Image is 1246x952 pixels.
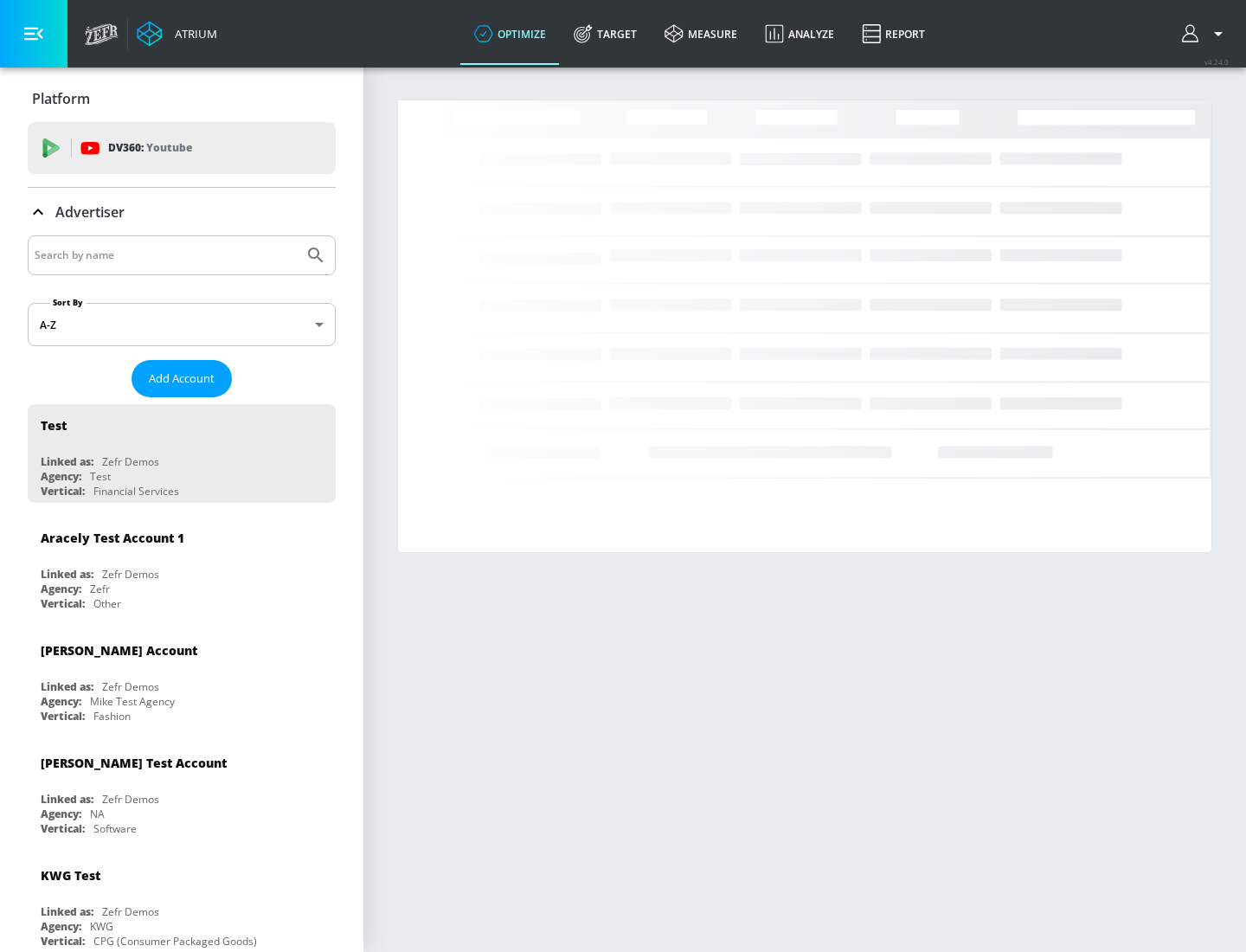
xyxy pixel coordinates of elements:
div: Agency: [41,469,81,484]
button: Add Account [132,360,232,397]
div: Agency: [41,807,81,821]
a: Report [848,3,939,65]
a: Atrium [137,21,217,47]
div: Aracely Test Account 1 [41,530,184,546]
a: Target [560,3,651,65]
div: Advertiser [28,188,336,236]
div: Mike Test Agency [90,694,175,709]
div: Platform [28,74,336,123]
div: Test [90,469,111,484]
div: Vertical: [41,484,85,499]
div: Linked as: [41,454,93,469]
div: A-Z [28,303,336,346]
div: DV360: Youtube [28,122,336,174]
div: Test [41,417,67,434]
div: Vertical: [41,709,85,724]
div: KWG [90,919,113,934]
div: Linked as: [41,567,93,582]
div: Zefr Demos [102,454,159,469]
div: Agency: [41,919,81,934]
div: [PERSON_NAME] Test AccountLinked as:Zefr DemosAgency:NAVertical:Software [28,742,336,840]
div: TestLinked as:Zefr DemosAgency:TestVertical:Financial Services [28,404,336,503]
div: KWG Test [41,867,100,884]
p: Advertiser [55,203,125,222]
div: Linked as: [41,679,93,694]
div: Financial Services [93,484,179,499]
div: Aracely Test Account 1Linked as:Zefr DemosAgency:ZefrVertical:Other [28,517,336,615]
div: Atrium [168,26,217,42]
div: Vertical: [41,596,85,611]
div: [PERSON_NAME] Test Account [41,755,227,771]
div: Zefr [90,582,110,596]
input: Search by name [35,244,297,267]
div: Zefr Demos [102,679,159,694]
div: Fashion [93,709,131,724]
p: DV360: [108,138,192,158]
a: measure [651,3,751,65]
div: Agency: [41,694,81,709]
div: Vertical: [41,934,85,949]
div: Agency: [41,582,81,596]
div: Zefr Demos [102,904,159,919]
div: Other [93,596,121,611]
p: Youtube [146,138,192,157]
div: NA [90,807,105,821]
div: Vertical: [41,821,85,836]
div: Linked as: [41,904,93,919]
div: Linked as: [41,792,93,807]
div: [PERSON_NAME] AccountLinked as:Zefr DemosAgency:Mike Test AgencyVertical:Fashion [28,629,336,728]
span: Add Account [149,369,215,389]
div: CPG (Consumer Packaged Goods) [93,934,257,949]
div: Zefr Demos [102,792,159,807]
a: Analyze [751,3,848,65]
div: Zefr Demos [102,567,159,582]
p: Platform [32,89,90,108]
span: v 4.24.0 [1204,57,1229,67]
label: Sort By [49,297,87,308]
div: [PERSON_NAME] Account [41,642,197,659]
div: Software [93,821,137,836]
a: optimize [460,3,560,65]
